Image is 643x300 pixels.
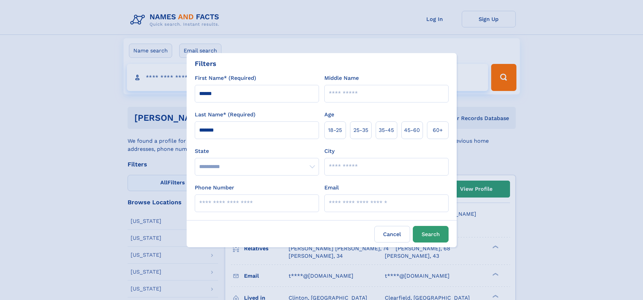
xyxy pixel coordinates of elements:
span: 60+ [433,126,443,134]
button: Search [413,226,449,243]
label: Cancel [374,226,410,243]
label: Last Name* (Required) [195,111,256,119]
span: 18‑25 [328,126,342,134]
span: 45‑60 [404,126,420,134]
span: 35‑45 [379,126,394,134]
label: City [324,147,334,155]
label: First Name* (Required) [195,74,256,82]
div: Filters [195,59,216,69]
span: 25‑35 [353,126,368,134]
label: State [195,147,319,155]
label: Phone Number [195,184,234,192]
label: Middle Name [324,74,359,82]
label: Email [324,184,339,192]
label: Age [324,111,334,119]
